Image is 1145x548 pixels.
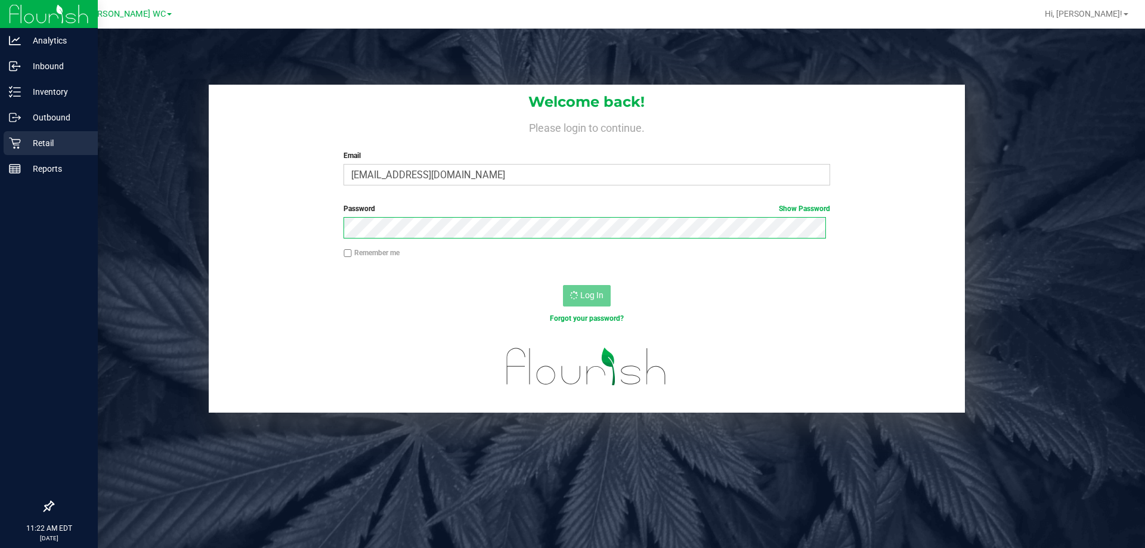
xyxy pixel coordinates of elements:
[9,35,21,47] inline-svg: Analytics
[1045,9,1122,18] span: Hi, [PERSON_NAME]!
[5,534,92,543] p: [DATE]
[492,336,681,397] img: flourish_logo.svg
[550,314,624,323] a: Forgot your password?
[209,94,965,110] h1: Welcome back!
[580,290,604,300] span: Log In
[9,112,21,123] inline-svg: Outbound
[9,137,21,149] inline-svg: Retail
[563,285,611,306] button: Log In
[343,249,352,258] input: Remember me
[209,119,965,134] h4: Please login to continue.
[9,60,21,72] inline-svg: Inbound
[21,136,92,150] p: Retail
[21,162,92,176] p: Reports
[21,110,92,125] p: Outbound
[21,59,92,73] p: Inbound
[21,85,92,99] p: Inventory
[343,247,400,258] label: Remember me
[779,205,830,213] a: Show Password
[9,163,21,175] inline-svg: Reports
[343,150,830,161] label: Email
[5,523,92,534] p: 11:22 AM EDT
[343,205,375,213] span: Password
[21,33,92,48] p: Analytics
[72,9,166,19] span: St. [PERSON_NAME] WC
[9,86,21,98] inline-svg: Inventory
